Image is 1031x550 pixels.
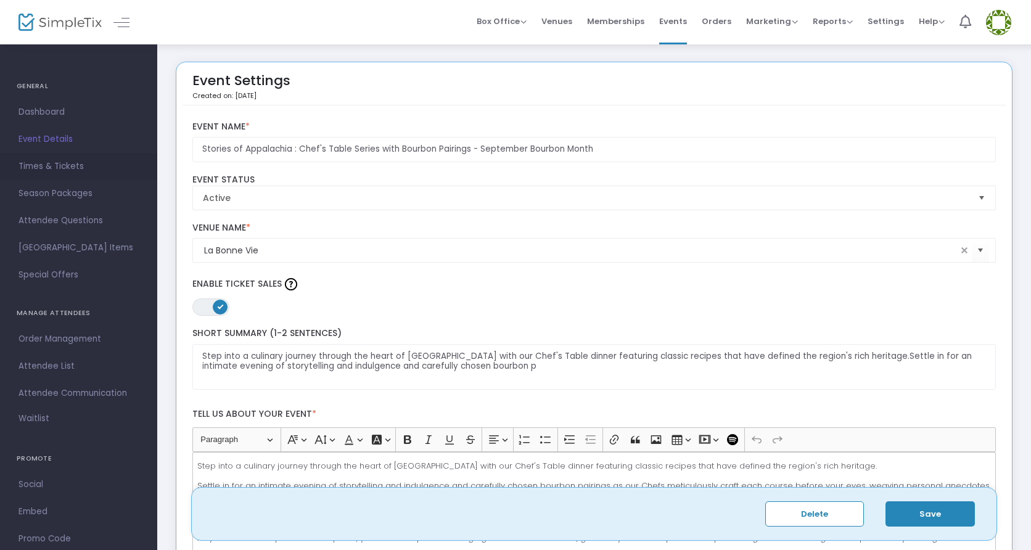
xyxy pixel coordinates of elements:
[18,385,139,401] span: Attendee Communication
[200,432,265,447] span: Paragraph
[659,6,687,37] span: Events
[192,137,996,162] input: Enter Event Name
[17,74,141,99] h4: GENERAL
[195,430,278,449] button: Paragraph
[192,68,290,105] div: Event Settings
[702,6,731,37] span: Orders
[18,267,139,283] span: Special Offers
[18,240,139,256] span: [GEOGRAPHIC_DATA] Items
[18,477,139,493] span: Social
[17,446,141,471] h4: PROMOTE
[18,331,139,347] span: Order Management
[18,186,139,202] span: Season Packages
[192,91,290,101] p: Created on: [DATE]
[18,531,139,547] span: Promo Code
[973,186,990,210] button: Select
[957,243,972,258] span: clear
[746,15,798,27] span: Marketing
[192,223,996,234] label: Venue Name
[587,6,644,37] span: Memberships
[192,327,342,339] span: Short Summary (1-2 Sentences)
[17,301,141,326] h4: MANAGE ATTENDEES
[285,278,297,290] img: question-mark
[217,303,223,310] span: ON
[813,15,853,27] span: Reports
[192,174,996,186] label: Event Status
[197,460,990,472] p: Step into a culinary journey through the heart of [GEOGRAPHIC_DATA] with our Chef's Table dinner ...
[541,6,572,37] span: Venues
[18,104,139,120] span: Dashboard
[192,275,996,293] label: Enable Ticket Sales
[204,244,958,257] input: Select Venue
[18,158,139,174] span: Times & Tickets
[192,121,996,133] label: Event Name
[203,192,969,204] span: Active
[197,480,990,504] p: Settle in for an intimate evening of storytelling and indulgence and carefully chosen bourbon pai...
[868,6,904,37] span: Settings
[885,501,975,527] button: Save
[919,15,945,27] span: Help
[18,131,139,147] span: Event Details
[765,501,864,527] button: Delete
[972,238,989,263] button: Select
[18,412,49,425] span: Waitlist
[186,402,1002,427] label: Tell us about your event
[477,15,527,27] span: Box Office
[192,427,996,452] div: Editor toolbar
[18,504,139,520] span: Embed
[18,213,139,229] span: Attendee Questions
[18,358,139,374] span: Attendee List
